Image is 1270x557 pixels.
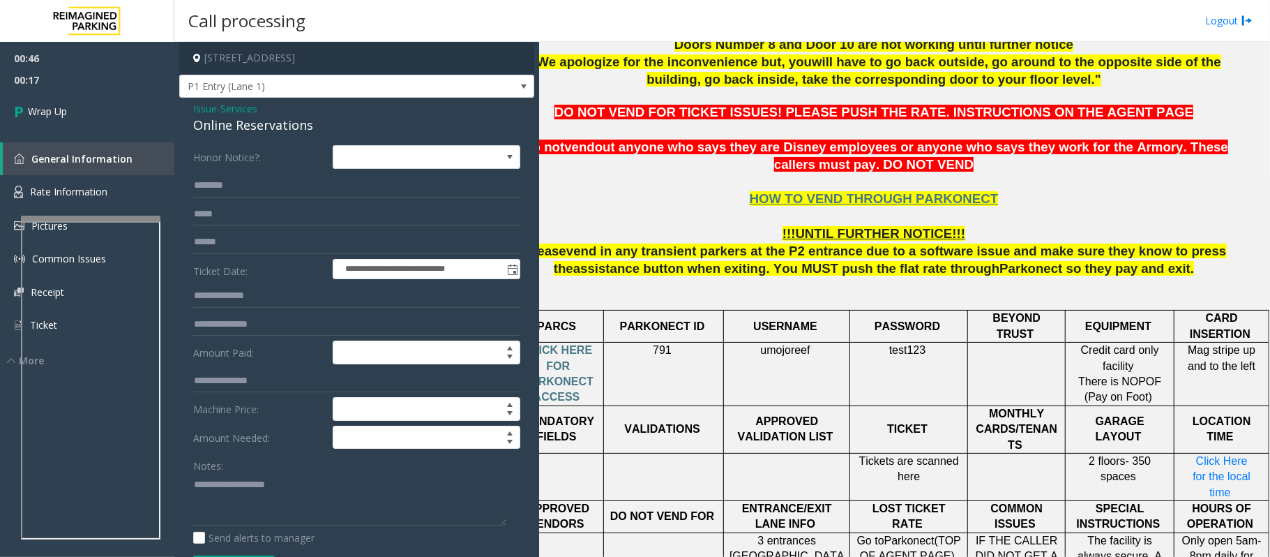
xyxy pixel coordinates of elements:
[527,503,589,530] span: APPROVED VENDORS
[500,352,520,364] span: Decrease value
[190,145,329,169] label: Honor Notice?:
[566,244,573,258] span: v
[193,530,315,545] label: Send alerts to manager
[220,101,257,116] span: Services
[750,191,999,206] span: HOW TO VEND THROUGH PARKONECT
[1193,456,1250,498] a: Click Here for the local time
[624,423,700,435] span: VALIDATIONS
[14,253,25,265] img: 'icon'
[1078,376,1138,387] span: There is NO
[875,320,940,332] span: PASSWORD
[28,104,67,119] span: Wrap Up
[1187,503,1253,530] span: HOURS OF OPERATION
[530,54,812,69] span: "We apologize for the inconvenience but, you
[999,261,1008,276] span: P
[1193,415,1251,443] span: LOCATION TIME
[564,140,595,155] span: vend
[573,244,596,258] span: end
[647,54,1221,87] span: will have to go back outside, go around to the opposite side of the building, go back inside, tak...
[1008,261,1063,276] span: arkonect
[14,319,23,332] img: 'icon'
[193,116,520,135] div: Online Reservations
[14,288,24,297] img: 'icon'
[500,409,520,420] span: Decrease value
[1241,13,1253,28] img: logout
[859,455,959,482] span: Tickets are scanned here
[30,185,107,198] span: Rate Information
[653,344,672,356] span: 791
[993,312,1041,339] span: BEYOND TRUST
[857,535,884,547] span: Go to
[190,259,329,280] label: Ticket Date:
[523,344,594,403] span: CLICK HERE FOR PARKONECT ACCESS
[3,142,174,175] a: General Information
[1188,344,1255,371] span: Mag stripe up and to the left
[1077,503,1161,530] span: SPECIAL INSTRUCTIONS
[872,503,946,530] span: LOST TICKET RATE
[31,152,133,165] span: General Information
[181,3,312,38] h3: Call processing
[761,344,810,357] span: umojoreef
[537,320,576,332] span: PARCS
[610,510,714,522] span: DO NOT VEND FOR
[991,503,1043,530] span: COMMON ISSUES
[742,503,832,530] span: ENTRANCE/EXIT LANE INFO
[190,426,329,450] label: Amount Needed:
[500,438,520,449] span: Decrease value
[193,101,217,116] span: Issue
[500,426,520,438] span: Increase value
[7,353,174,368] div: More
[554,244,1227,276] span: in any transient parkers at the P2 entrance due to a software issue and make sure they know to pr...
[1096,415,1144,443] span: GARAGE LAYOUT
[573,261,580,276] span: a
[522,415,594,443] span: MANDATORY FIELDS
[500,341,520,352] span: Increase value
[525,244,566,258] span: Please
[190,341,329,364] label: Amount Paid:
[193,454,223,473] label: Notes:
[523,140,564,154] span: Do not
[643,261,999,276] span: button when exiting. You MUST push the flat rate through
[750,194,999,205] a: HOW TO VEND THROUGH PARKONECT
[1205,13,1253,28] a: Logout
[190,397,329,421] label: Machine Price:
[1081,344,1159,371] span: Credit card only facility
[1066,261,1195,276] span: so they pay and exit.
[504,260,520,279] span: Toggle popup
[1089,455,1151,482] span: 2 floors- 350 spaces
[180,75,463,98] span: P1 Entry (Lane 1)
[738,415,833,443] span: APPROVED VALIDATION LIST
[14,186,23,198] img: 'icon'
[1190,312,1250,339] span: CARD INSERTION
[554,105,1193,119] span: DO NOT VEND FOR TICKET ISSUES! PLEASE PUSH THE RATE. INSTRUCTIONS ON THE AGENT PAGE
[14,221,24,230] img: 'icon'
[500,398,520,409] span: Increase value
[580,261,640,276] span: ssistance
[976,408,1057,451] span: MONTHLY CARDS/TENANTS
[674,37,1073,52] span: Doors Number 8 and Door 10 are not working until further notice
[620,320,705,332] span: PARKONECT ID
[14,154,24,164] img: 'icon'
[523,345,594,403] a: CLICK HERE FOR PARKONECT ACCESS
[595,140,1228,172] span: out anyone who says they are Disney employees or anyone who says they work for the Armory. These ...
[1085,320,1151,332] span: EQUIPMENT
[889,344,925,356] span: test123
[884,535,935,547] span: Parkonect
[217,102,257,115] span: -
[179,42,534,75] h4: [STREET_ADDRESS]
[753,320,817,332] span: USERNAME
[887,423,928,435] span: TICKET
[783,226,965,241] span: !!!UNTIL FURTHER NOTICE!!!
